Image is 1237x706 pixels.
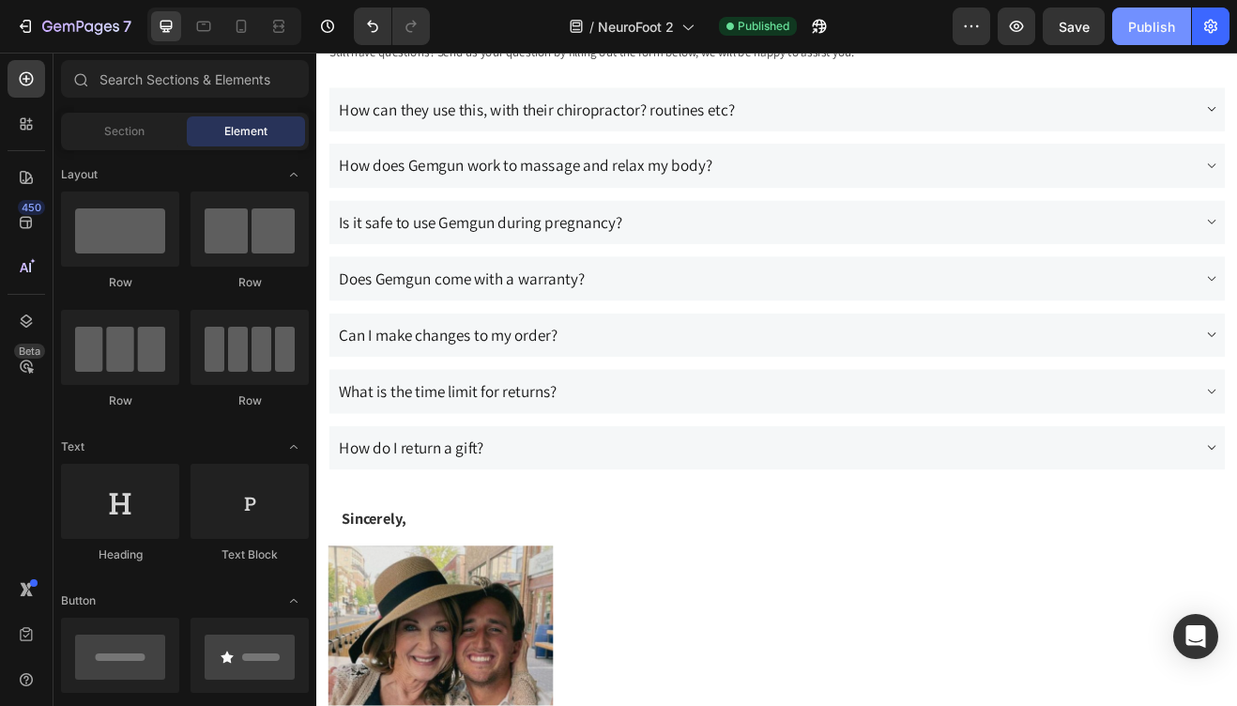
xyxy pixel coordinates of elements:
[191,546,309,563] div: Text Block
[598,17,674,37] span: NeuroFoot 2
[123,15,131,38] p: 7
[14,344,45,359] div: Beta
[1128,17,1175,37] div: Publish
[27,193,374,223] p: Is it safe to use Gemgun during pregnancy?
[61,60,309,98] input: Search Sections & Elements
[61,392,179,409] div: Row
[279,586,309,616] span: Toggle open
[1059,19,1090,35] span: Save
[354,8,430,45] div: Undo/Redo
[27,55,512,85] p: How can they use this, with their chiropractor? routines etc?
[738,18,789,35] span: Published
[61,274,179,291] div: Row
[191,274,309,291] div: Row
[8,8,140,45] button: 7
[1112,8,1191,45] button: Publish
[27,124,484,154] p: How does Gemgun work to massage and relax my body?
[191,392,309,409] div: Row
[27,262,328,292] p: Does Gemgun come with a warranty?
[279,432,309,462] span: Toggle open
[316,53,1237,706] iframe: Design area
[224,123,267,140] span: Element
[61,438,84,455] span: Text
[61,592,96,609] span: Button
[61,166,98,183] span: Layout
[31,559,110,583] strong: Sincerely,
[27,400,294,430] p: What is the time limit for returns?
[27,331,295,361] p: Can I make changes to my order?
[27,469,205,499] p: How do I return a gift?
[279,160,309,190] span: Toggle open
[18,200,45,215] div: 450
[1043,8,1105,45] button: Save
[1173,614,1218,659] div: Open Intercom Messenger
[61,546,179,563] div: Heading
[589,17,594,37] span: /
[104,123,145,140] span: Section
